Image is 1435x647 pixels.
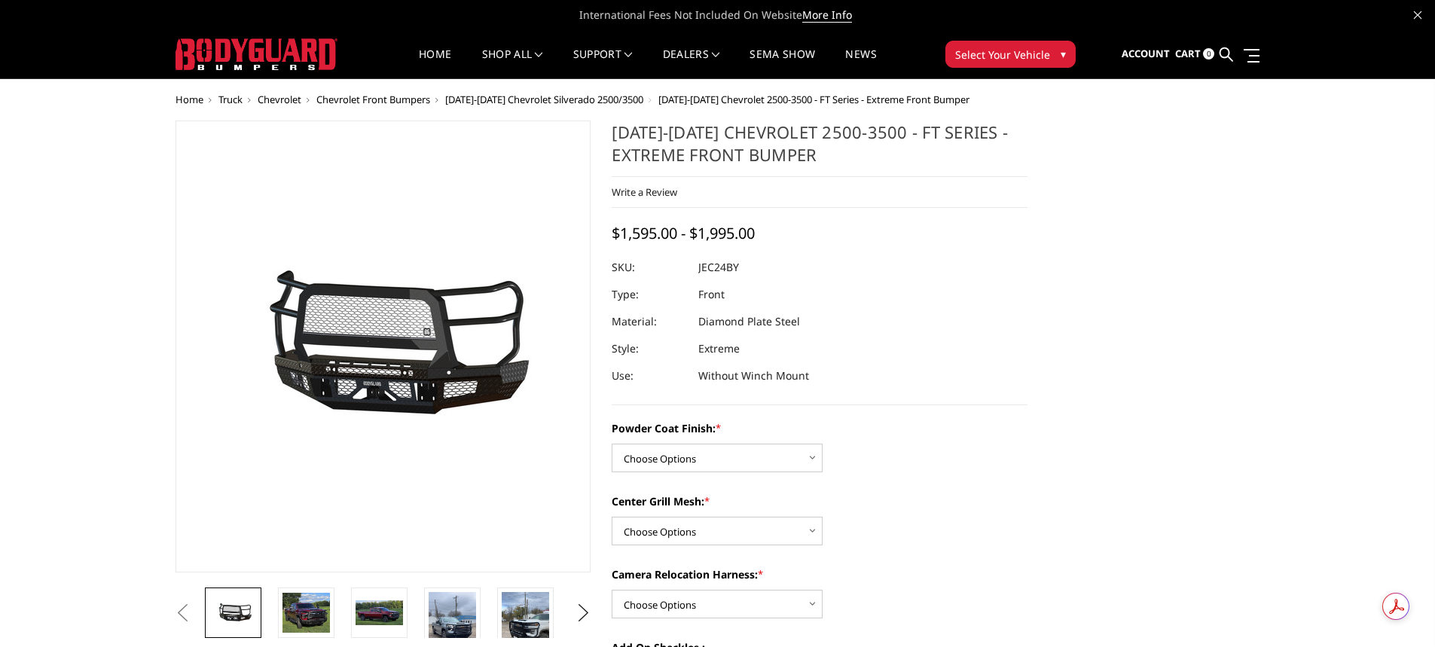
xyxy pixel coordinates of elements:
label: Powder Coat Finish: [612,420,1027,436]
a: Cart 0 [1175,34,1214,75]
span: Select Your Vehicle [955,47,1050,63]
a: Chevrolet [258,93,301,106]
dt: Style: [612,335,687,362]
a: Chevrolet Front Bumpers [316,93,430,106]
dt: Material: [612,308,687,335]
a: Write a Review [612,185,677,199]
dd: Without Winch Mount [698,362,809,389]
a: More Info [802,8,852,23]
img: 2024-2025 Chevrolet 2500-3500 - FT Series - Extreme Front Bumper [282,593,330,633]
span: Cart [1175,47,1201,60]
dd: Front [698,281,725,308]
a: [DATE]-[DATE] Chevrolet Silverado 2500/3500 [445,93,643,106]
a: Dealers [663,49,720,78]
img: BODYGUARD BUMPERS [176,38,337,70]
button: Next [572,602,594,624]
a: Home [419,49,451,78]
img: 2024-2025 Chevrolet 2500-3500 - FT Series - Extreme Front Bumper [356,600,403,626]
label: Camera Relocation Harness: [612,566,1027,582]
span: ▾ [1061,46,1066,62]
span: [DATE]-[DATE] Chevrolet 2500-3500 - FT Series - Extreme Front Bumper [658,93,969,106]
dd: Diamond Plate Steel [698,308,800,335]
dd: Extreme [698,335,740,362]
a: 2024-2025 Chevrolet 2500-3500 - FT Series - Extreme Front Bumper [176,121,591,572]
h1: [DATE]-[DATE] Chevrolet 2500-3500 - FT Series - Extreme Front Bumper [612,121,1027,177]
dt: Use: [612,362,687,389]
label: Center Grill Mesh: [612,493,1027,509]
button: Select Your Vehicle [945,41,1076,68]
a: Account [1122,34,1170,75]
a: shop all [482,49,543,78]
dt: Type: [612,281,687,308]
span: $1,595.00 - $1,995.00 [612,223,755,243]
dt: SKU: [612,254,687,281]
span: 0 [1203,48,1214,60]
a: News [845,49,876,78]
a: Support [573,49,633,78]
img: 2024-2025 Chevrolet 2500-3500 - FT Series - Extreme Front Bumper [194,258,571,435]
a: SEMA Show [750,49,815,78]
dd: JEC24BY [698,254,739,281]
button: Previous [172,602,194,624]
span: Account [1122,47,1170,60]
a: Truck [218,93,243,106]
a: Home [176,93,203,106]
